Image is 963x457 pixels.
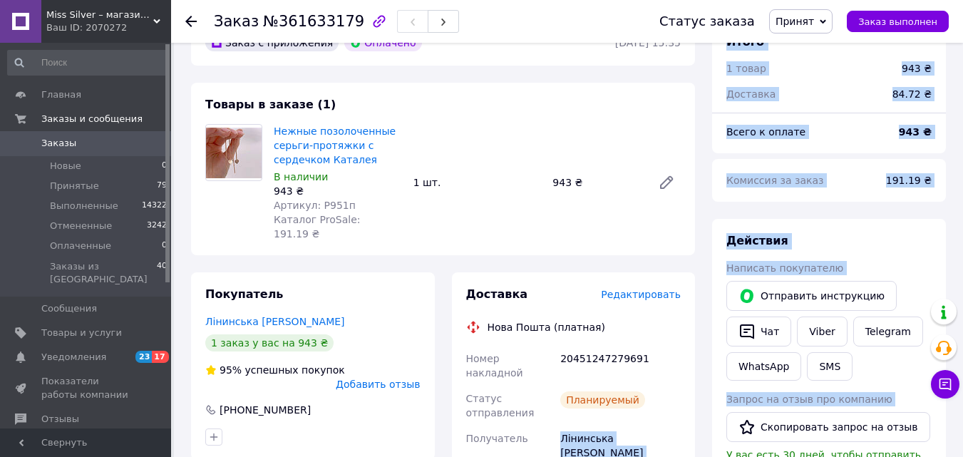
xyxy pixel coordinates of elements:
span: 0 [162,240,167,252]
div: 1 заказ у вас на 943 ₴ [205,334,334,351]
a: Нежные позолоченные серьги-протяжки с сердечком Каталея [274,125,396,165]
div: 1 шт. [408,173,547,192]
span: 3242 [147,220,167,232]
a: Viber [797,317,847,346]
span: Номер накладной [466,353,523,379]
span: Заказы и сообщения [41,113,143,125]
span: Заказ выполнен [858,16,937,27]
div: Вернуться назад [185,14,197,29]
span: Принят [776,16,814,27]
span: Действия [726,234,788,247]
span: Всего к оплате [726,126,805,138]
span: Новые [50,160,81,173]
span: Редактировать [601,289,681,300]
a: Telegram [853,317,923,346]
span: 191.19 ₴ [886,175,932,186]
div: Ваш ID: 2070272 [46,21,171,34]
time: [DATE] 15:35 [615,37,681,48]
input: Поиск [7,50,168,76]
a: WhatsApp [726,352,801,381]
span: №361633179 [263,13,364,30]
div: Планируемый [560,391,645,409]
span: Оплаченные [50,240,111,252]
div: [PHONE_NUMBER] [218,403,312,417]
span: Добавить отзыв [336,379,420,390]
span: Сообщения [41,302,97,315]
span: Товары в заказе (1) [205,98,336,111]
span: Покупатель [205,287,283,301]
button: Чат с покупателем [931,370,959,399]
span: 40 [157,260,167,286]
div: 20451247279691 [557,346,684,386]
span: 1 товар [726,63,766,74]
img: Нежные позолоченные серьги-протяжки с сердечком Каталея [206,128,262,179]
span: Статус отправления [466,393,535,419]
div: 943 ₴ [902,61,932,76]
span: Miss Silver – магазин ювелирных украшений из серебра [46,9,153,21]
b: 943 ₴ [899,126,932,138]
span: Заказ [214,13,259,30]
button: SMS [807,352,853,381]
div: 943 ₴ [274,184,402,198]
span: 14322 [142,200,167,212]
button: Скопировать запрос на отзыв [726,412,930,442]
span: 0 [162,160,167,173]
span: Товары и услуги [41,327,122,339]
span: Принятые [50,180,99,192]
span: Получатель [466,433,528,444]
div: успешных покупок [205,363,345,377]
span: Доставка [466,287,528,301]
span: Заказы из [GEOGRAPHIC_DATA] [50,260,157,286]
span: Главная [41,88,81,101]
span: Выполненные [50,200,118,212]
span: Отмененные [50,220,112,232]
span: Уведомления [41,351,106,364]
span: Каталог ProSale: 191.19 ₴ [274,214,360,240]
div: Статус заказа [659,14,755,29]
div: Нова Пошта (платная) [484,320,609,334]
span: Доставка [726,88,776,100]
span: Отзывы [41,413,79,426]
div: 84.72 ₴ [884,78,940,110]
span: Написать покупателю [726,262,843,274]
span: Заказы [41,137,76,150]
div: 943 ₴ [547,173,647,192]
span: 79 [157,180,167,192]
span: Запрос на отзыв про компанию [726,394,892,405]
span: 95% [220,364,242,376]
span: Итого [726,35,764,48]
span: Комиссия за заказ [726,175,824,186]
span: Артикул: Р951п [274,200,356,211]
span: 17 [152,351,168,363]
a: Лінинська [PERSON_NAME] [205,316,345,327]
a: Редактировать [652,168,681,197]
button: Заказ выполнен [847,11,949,32]
button: Отправить инструкцию [726,281,897,311]
span: В наличии [274,171,328,183]
button: Чат [726,317,791,346]
span: Показатели работы компании [41,375,132,401]
span: 23 [135,351,152,363]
